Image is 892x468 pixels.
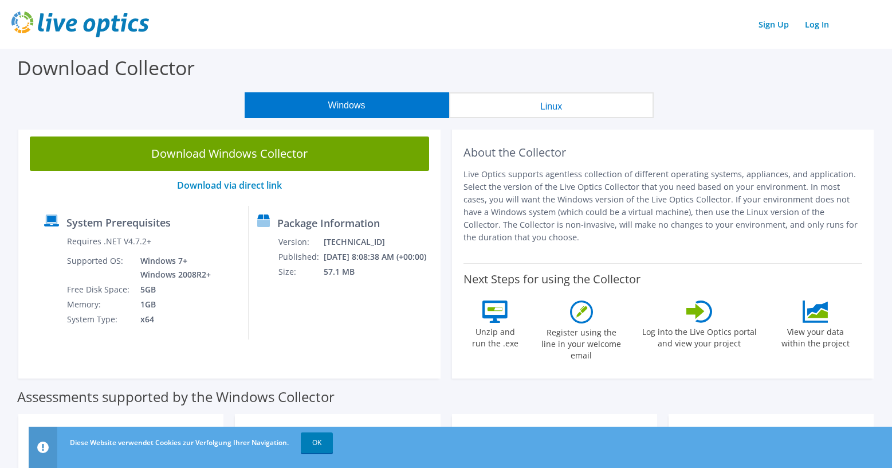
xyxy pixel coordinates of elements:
[66,217,171,228] label: System Prerequisites
[463,146,863,159] h2: About the Collector
[463,168,863,244] p: Live Optics supports agentless collection of different operating systems, appliances, and applica...
[469,323,521,349] label: Unzip and run the .exe
[753,16,795,33] a: Sign Up
[278,264,323,279] td: Size:
[66,297,132,312] td: Memory:
[245,92,449,118] button: Windows
[132,253,213,282] td: Windows 7+ Windows 2008R2+
[277,217,380,229] label: Package Information
[323,235,435,249] td: [TECHNICAL_ID]
[11,11,149,37] img: live_optics_svg.svg
[66,282,132,297] td: Free Disk Space:
[278,249,323,264] td: Published:
[30,136,429,171] a: Download Windows Collector
[66,253,132,282] td: Supported OS:
[70,438,289,447] span: Diese Website verwendet Cookies zur Verfolgung Ihrer Navigation.
[449,92,654,118] button: Linux
[799,16,835,33] a: Log In
[17,391,335,403] label: Assessments supported by the Windows Collector
[132,297,213,312] td: 1GB
[642,323,757,349] label: Log into the Live Optics portal and view your project
[66,312,132,327] td: System Type:
[774,323,856,349] label: View your data within the project
[278,235,323,249] td: Version:
[177,179,282,192] a: Download via direct link
[539,323,624,361] label: Register using the line in your welcome email
[323,264,435,279] td: 57.1 MB
[463,272,640,286] label: Next Steps for using the Collector
[323,249,435,264] td: [DATE] 8:08:38 AM (+00:00)
[301,432,333,453] a: OK
[132,312,213,327] td: x64
[17,54,195,81] label: Download Collector
[132,282,213,297] td: 5GB
[67,236,151,247] label: Requires .NET V4.7.2+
